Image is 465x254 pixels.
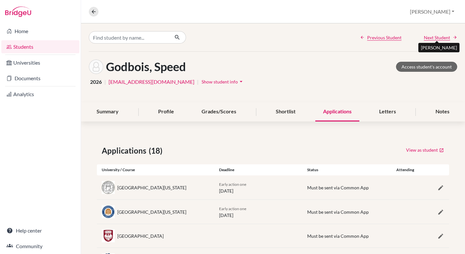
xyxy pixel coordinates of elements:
[214,205,302,219] div: [DATE]
[396,62,457,72] a: Access student's account
[424,34,457,41] a: Next Student
[1,40,79,53] a: Students
[97,167,214,173] div: University / Course
[197,78,199,86] span: |
[360,34,401,41] a: Previous Student
[315,102,359,121] div: Applications
[89,31,169,44] input: Find student by name...
[1,240,79,253] a: Community
[202,79,238,84] span: Show student info
[307,233,369,239] span: Must be sent via Common App
[367,34,401,41] span: Previous Student
[268,102,303,121] div: Shortlist
[238,78,244,85] i: arrow_drop_down
[214,181,302,194] div: [DATE]
[219,206,246,211] span: Early action one
[407,6,457,18] button: [PERSON_NAME]
[424,34,450,41] span: Next Student
[102,205,115,218] img: us_vir_qaxqzhv_.jpeg
[1,56,79,69] a: Universities
[89,102,126,121] div: Summary
[5,6,31,17] img: Bridge-U
[214,167,302,173] div: Deadline
[90,78,102,86] span: 2026
[117,209,186,215] div: [GEOGRAPHIC_DATA][US_STATE]
[117,184,186,191] div: [GEOGRAPHIC_DATA][US_STATE]
[302,167,390,173] div: Status
[102,145,149,157] span: Applications
[150,102,182,121] div: Profile
[102,181,115,194] img: us_uga__0ka2085.jpeg
[201,77,245,87] button: Show student infoarrow_drop_down
[418,43,459,52] div: [PERSON_NAME]
[89,59,103,74] img: Speed Godbois's avatar
[219,182,246,187] span: Early action one
[406,145,444,155] a: View as student
[106,60,186,74] h1: Godbois, Speed
[1,88,79,101] a: Analytics
[104,78,106,86] span: |
[117,233,164,239] div: [GEOGRAPHIC_DATA]
[1,25,79,38] a: Home
[371,102,404,121] div: Letters
[428,102,457,121] div: Notes
[390,167,420,173] div: Attending
[149,145,165,157] span: (18)
[1,224,79,237] a: Help center
[307,209,369,215] span: Must be sent via Common App
[307,185,369,190] span: Must be sent via Common App
[1,72,79,85] a: Documents
[194,102,244,121] div: Grades/Scores
[102,229,115,242] img: us_chi_ydljqlxo.jpeg
[109,78,194,86] a: [EMAIL_ADDRESS][DOMAIN_NAME]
